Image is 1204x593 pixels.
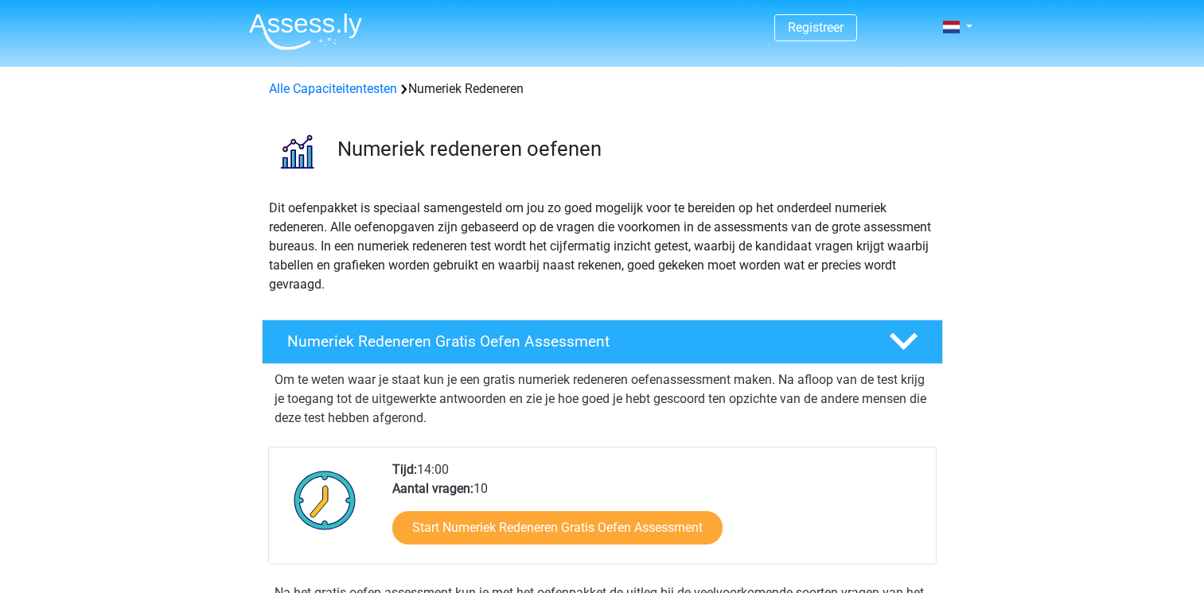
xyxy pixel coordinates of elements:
[285,460,365,540] img: Klok
[263,79,942,99] div: Numeriek Redeneren
[263,118,330,185] img: numeriek redeneren
[255,320,949,364] a: Numeriek Redeneren Gratis Oefen Assessment
[392,481,473,496] b: Aantal vragen:
[337,137,930,161] h3: Numeriek redeneren oefenen
[380,460,935,564] div: 14:00 10
[392,462,417,477] b: Tijd:
[392,511,723,545] a: Start Numeriek Redeneren Gratis Oefen Assessment
[269,81,397,96] a: Alle Capaciteitentesten
[269,199,936,294] p: Dit oefenpakket is speciaal samengesteld om jou zo goed mogelijk voor te bereiden op het onderdee...
[788,20,844,35] a: Registreer
[287,332,863,351] h4: Numeriek Redeneren Gratis Oefen Assessment
[275,370,930,428] p: Om te weten waar je staat kun je een gratis numeriek redeneren oefenassessment maken. Na afloop v...
[249,13,362,50] img: Assessly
